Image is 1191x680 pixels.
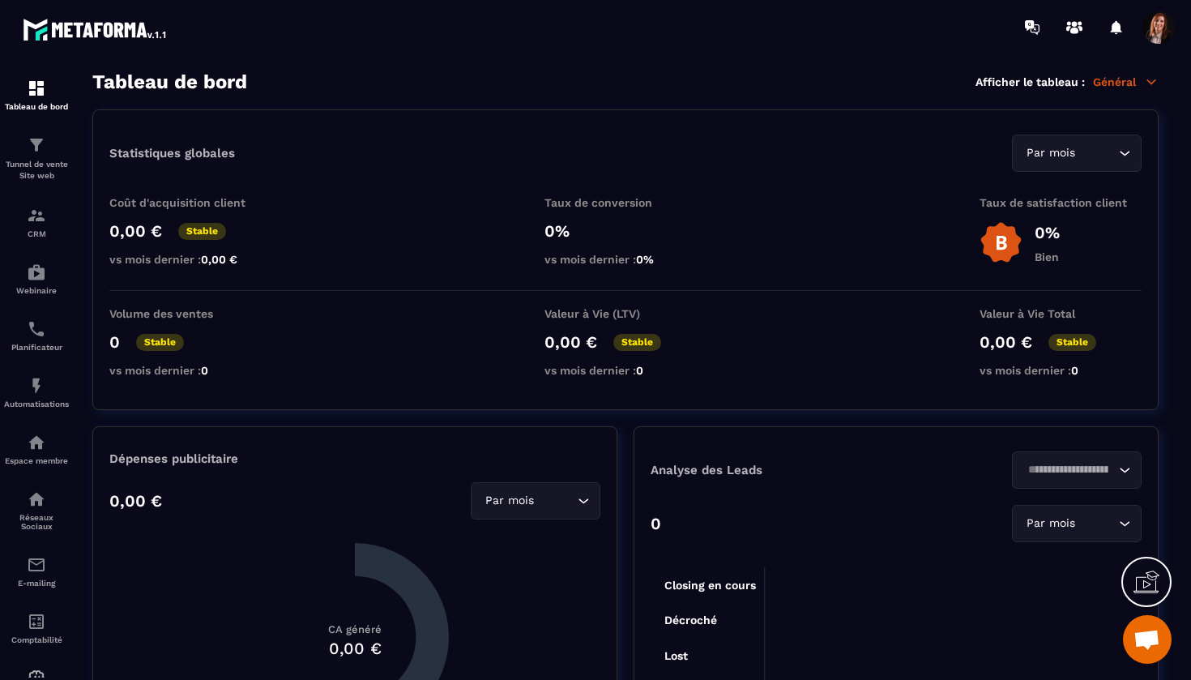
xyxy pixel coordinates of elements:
[109,221,162,241] p: 0,00 €
[471,482,600,520] div: Search for option
[1022,144,1078,162] span: Par mois
[109,196,271,209] p: Coût d'acquisition client
[636,253,654,266] span: 0%
[980,364,1142,377] p: vs mois dernier :
[4,66,69,123] a: formationformationTableau de bord
[27,555,46,575] img: email
[4,400,69,408] p: Automatisations
[4,456,69,465] p: Espace membre
[4,159,69,182] p: Tunnel de vente Site web
[544,221,706,241] p: 0%
[544,307,706,320] p: Valeur à Vie (LTV)
[1012,451,1142,489] div: Search for option
[1071,364,1078,377] span: 0
[1035,250,1060,263] p: Bien
[4,194,69,250] a: formationformationCRM
[109,307,271,320] p: Volume des ventes
[4,421,69,477] a: automationsautomationsEspace membre
[109,332,120,352] p: 0
[651,514,661,533] p: 0
[1022,515,1078,532] span: Par mois
[1078,515,1115,532] input: Search for option
[537,492,574,510] input: Search for option
[544,253,706,266] p: vs mois dernier :
[1035,223,1060,242] p: 0%
[27,319,46,339] img: scheduler
[4,513,69,531] p: Réseaux Sociaux
[109,253,271,266] p: vs mois dernier :
[980,332,1032,352] p: 0,00 €
[4,600,69,656] a: accountantaccountantComptabilité
[178,223,226,240] p: Stable
[1093,75,1159,89] p: Général
[4,364,69,421] a: automationsautomationsAutomatisations
[1123,615,1172,664] div: Ouvrir le chat
[980,196,1142,209] p: Taux de satisfaction client
[4,477,69,543] a: social-networksocial-networkRéseaux Sociaux
[651,463,896,477] p: Analyse des Leads
[27,376,46,396] img: automations
[27,263,46,282] img: automations
[109,451,600,466] p: Dépenses publicitaire
[664,614,717,627] tspan: Décroché
[4,123,69,194] a: formationformationTunnel de vente Site web
[109,491,162,511] p: 0,00 €
[4,635,69,644] p: Comptabilité
[613,334,661,351] p: Stable
[975,75,1085,88] p: Afficher le tableau :
[1022,461,1115,479] input: Search for option
[1078,144,1115,162] input: Search for option
[92,71,247,93] h3: Tableau de bord
[27,612,46,631] img: accountant
[544,364,706,377] p: vs mois dernier :
[1048,334,1096,351] p: Stable
[4,543,69,600] a: emailemailE-mailing
[201,253,237,266] span: 0,00 €
[1012,135,1142,172] div: Search for option
[4,307,69,364] a: schedulerschedulerPlanificateur
[27,135,46,155] img: formation
[544,196,706,209] p: Taux de conversion
[27,79,46,98] img: formation
[201,364,208,377] span: 0
[980,221,1022,264] img: b-badge-o.b3b20ee6.svg
[481,492,537,510] span: Par mois
[1012,505,1142,542] div: Search for option
[636,364,643,377] span: 0
[4,286,69,295] p: Webinaire
[136,334,184,351] p: Stable
[27,433,46,452] img: automations
[4,229,69,238] p: CRM
[980,307,1142,320] p: Valeur à Vie Total
[4,579,69,588] p: E-mailing
[109,364,271,377] p: vs mois dernier :
[4,343,69,352] p: Planificateur
[27,490,46,509] img: social-network
[27,206,46,225] img: formation
[544,332,597,352] p: 0,00 €
[4,102,69,111] p: Tableau de bord
[664,649,688,662] tspan: Lost
[23,15,169,44] img: logo
[664,579,756,592] tspan: Closing en cours
[109,146,235,160] p: Statistiques globales
[4,250,69,307] a: automationsautomationsWebinaire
